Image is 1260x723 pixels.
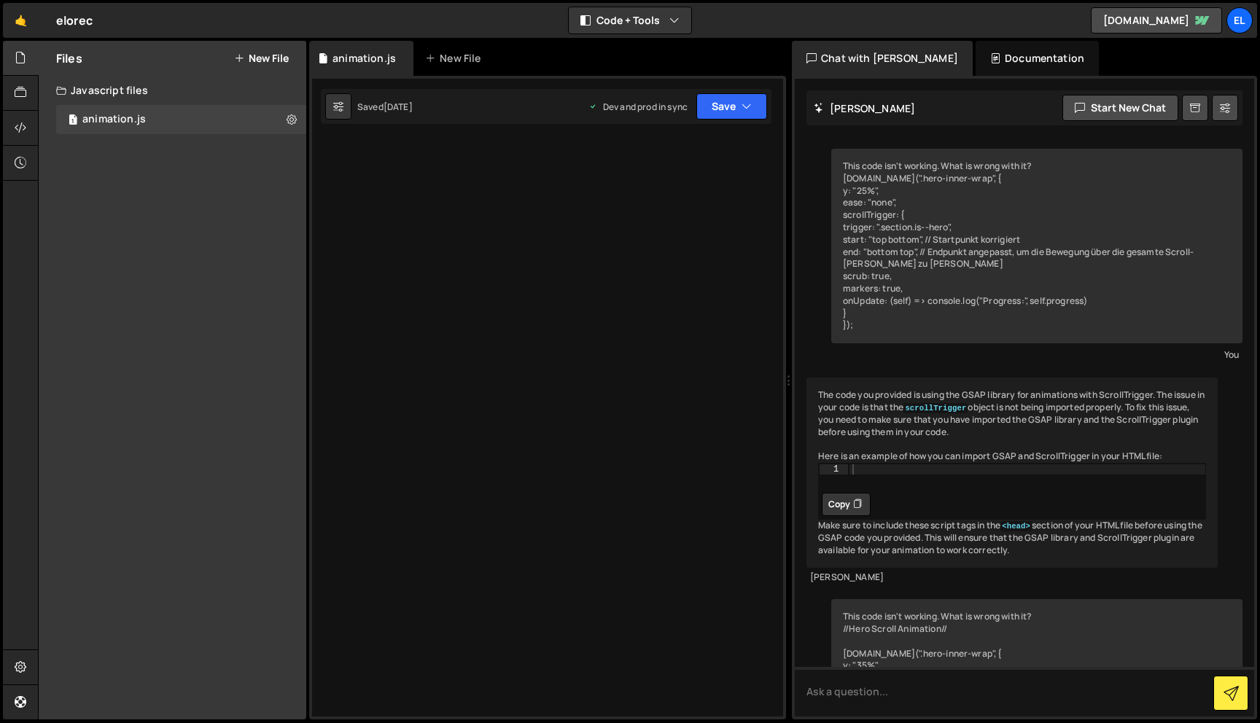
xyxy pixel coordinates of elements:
[822,493,871,516] button: Copy
[976,41,1099,76] div: Documentation
[234,52,289,64] button: New File
[814,101,915,115] h2: [PERSON_NAME]
[425,51,486,66] div: New File
[831,149,1242,343] div: This code isn't working. What is wrong with it? [DOMAIN_NAME](".hero-inner-wrap", { y: "25%", eas...
[569,7,691,34] button: Code + Tools
[835,347,1239,362] div: You
[1000,521,1032,531] code: <head>
[56,12,93,29] div: elorec
[332,51,396,66] div: animation.js
[1062,95,1178,121] button: Start new chat
[810,571,1214,584] div: [PERSON_NAME]
[588,101,688,113] div: Dev and prod in sync
[384,101,413,113] div: [DATE]
[820,464,848,474] div: 1
[792,41,973,76] div: Chat with [PERSON_NAME]
[56,50,82,66] h2: Files
[56,105,306,134] div: 13444/33681.js
[39,76,306,105] div: Javascript files
[806,378,1218,568] div: The code you provided is using the GSAP library for animations with ScrollTrigger. The issue in y...
[1226,7,1253,34] a: el
[357,101,413,113] div: Saved
[1091,7,1222,34] a: [DOMAIN_NAME]
[696,93,767,120] button: Save
[3,3,39,38] a: 🤙
[82,113,146,126] div: animation.js
[69,115,77,127] span: 1
[903,403,968,413] code: scrollTrigger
